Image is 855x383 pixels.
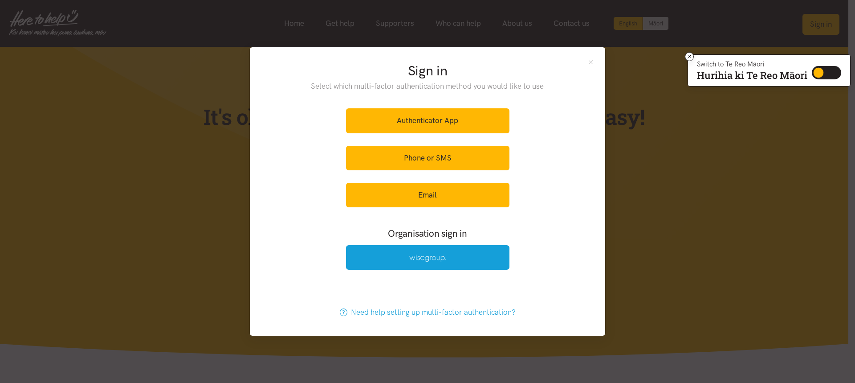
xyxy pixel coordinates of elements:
[409,255,446,262] img: Wise Group
[293,80,562,92] p: Select which multi-factor authentication method you would like to use
[322,227,533,240] h3: Organisation sign in
[346,108,509,133] a: Authenticator App
[697,71,807,79] p: Hurihia ki Te Reo Māori
[293,62,562,80] h2: Sign in
[697,62,807,67] p: Switch to Te Reo Māori
[330,300,525,325] a: Need help setting up multi-factor authentication?
[346,183,509,207] a: Email
[346,146,509,170] a: Phone or SMS
[587,58,594,66] button: Close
